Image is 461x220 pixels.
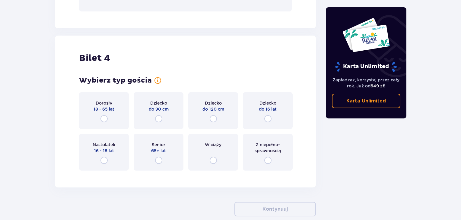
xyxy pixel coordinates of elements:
[205,100,222,106] span: Dziecko
[259,100,276,106] span: Dziecko
[93,142,115,148] span: Nastolatek
[346,98,386,104] p: Karta Unlimited
[94,148,114,154] span: 16 - 18 lat
[152,142,165,148] span: Senior
[79,76,152,85] h3: Wybierz typ gościa
[335,61,397,72] p: Karta Unlimited
[332,94,401,108] a: Karta Unlimited
[94,106,114,112] span: 18 - 65 lat
[79,52,110,64] h2: Bilet 4
[342,17,390,52] img: Dwie karty całoroczne do Suntago z napisem 'UNLIMITED RELAX', na białym tle z tropikalnymi liśćmi...
[262,206,288,212] p: Kontynuuj
[234,202,316,216] button: Kontynuuj
[205,142,221,148] span: W ciąży
[150,100,167,106] span: Dziecko
[151,148,166,154] span: 65+ lat
[202,106,224,112] span: do 120 cm
[370,83,384,88] span: 649 zł
[96,100,112,106] span: Dorosły
[259,106,277,112] span: do 16 lat
[149,106,169,112] span: do 90 cm
[332,77,401,89] p: Zapłać raz, korzystaj przez cały rok. Już od !
[248,142,287,154] span: Z niepełno­sprawnością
